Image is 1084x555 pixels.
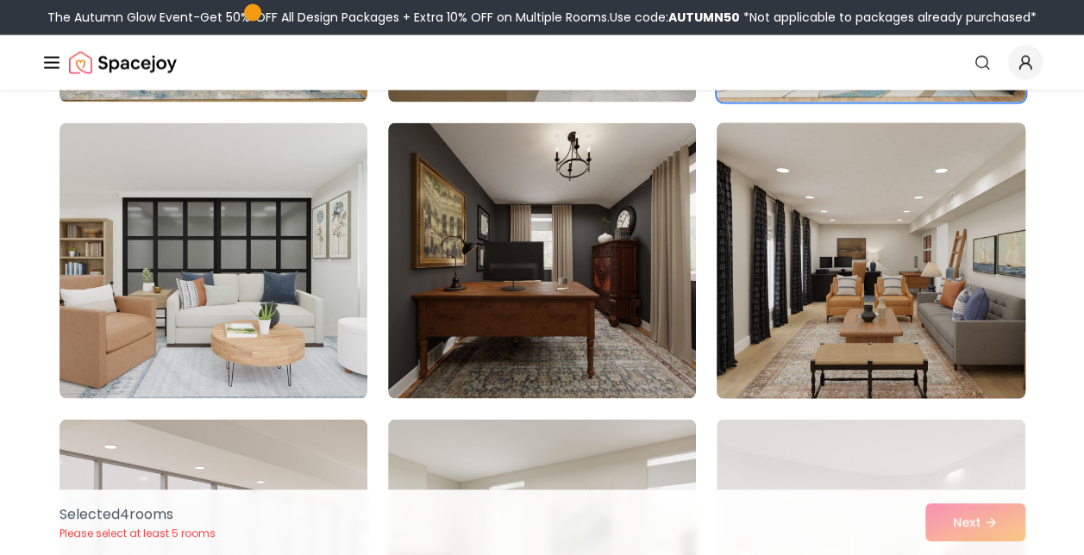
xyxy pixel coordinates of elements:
[709,115,1032,405] img: Room room-18
[668,9,740,26] b: AUTUMN50
[60,122,367,398] img: Room room-16
[69,45,177,79] img: Spacejoy Logo
[69,45,177,79] a: Spacejoy
[740,9,1037,26] span: *Not applicable to packages already purchased*
[388,122,696,398] img: Room room-17
[610,9,740,26] span: Use code:
[60,527,216,540] p: Please select at least 5 rooms
[41,34,1043,90] nav: Global
[60,504,216,525] p: Selected 4 room s
[47,9,1037,26] div: The Autumn Glow Event-Get 50% OFF All Design Packages + Extra 10% OFF on Multiple Rooms.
